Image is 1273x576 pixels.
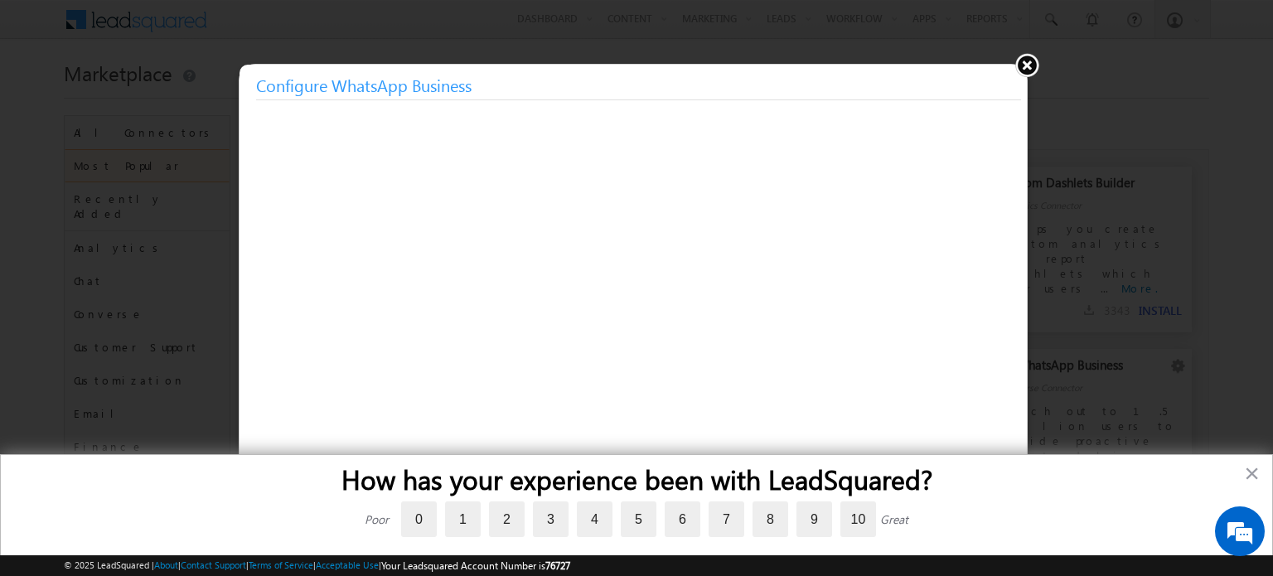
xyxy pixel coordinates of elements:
[225,451,301,473] em: Start Chat
[240,100,1027,506] iframe: To enrich screen reader interactions, please activate Accessibility in Grammarly extension settings
[796,501,832,537] label: 9
[753,501,788,537] label: 8
[577,501,612,537] label: 4
[533,501,569,537] label: 3
[86,87,278,109] div: Chat with us now
[365,511,389,527] div: Poor
[621,501,656,537] label: 5
[1244,460,1260,486] button: Close
[381,559,570,572] span: Your Leadsquared Account Number is
[154,559,178,570] a: About
[256,70,1021,100] h3: Configure WhatsApp Business
[22,153,303,437] textarea: Type your message and hit 'Enter'
[28,87,70,109] img: d_60004797649_company_0_60004797649
[489,501,525,537] label: 2
[316,559,379,570] a: Acceptable Use
[445,501,481,537] label: 1
[545,559,570,572] span: 76727
[34,463,1239,495] h2: How has your experience been with LeadSquared?
[401,501,437,537] label: 0
[840,501,876,537] label: 10
[249,559,313,570] a: Terms of Service
[64,558,570,574] span: © 2025 LeadSquared | | | | |
[880,511,908,527] div: Great
[181,559,246,570] a: Contact Support
[709,501,744,537] label: 7
[272,8,312,48] div: Minimize live chat window
[665,501,700,537] label: 6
